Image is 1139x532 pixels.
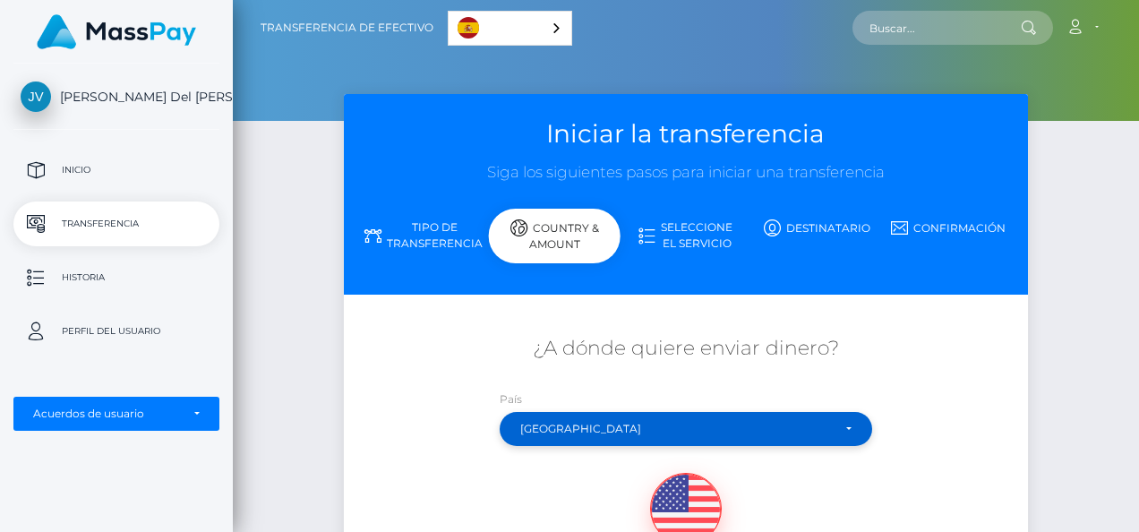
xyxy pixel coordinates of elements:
div: Country & Amount [489,209,621,263]
a: Confirmación [883,212,1015,244]
a: Historia [13,255,219,300]
p: Historia [21,264,212,291]
span: [PERSON_NAME] Del [PERSON_NAME] [13,89,219,105]
button: México [500,412,871,446]
img: MassPay [37,14,196,49]
button: Acuerdos de usuario [13,397,219,431]
a: Seleccione el servicio [621,212,752,259]
a: Español [449,12,571,45]
p: Perfil del usuario [21,318,212,345]
input: Buscar... [852,11,1021,45]
a: Destinatario [751,212,883,244]
div: [GEOGRAPHIC_DATA] [520,422,830,436]
h5: ¿A dónde quiere enviar dinero? [357,335,1014,363]
p: Transferencia [21,210,212,237]
a: Transferencia [13,202,219,246]
a: Inicio [13,148,219,193]
div: Language [448,11,572,46]
label: País [500,391,522,408]
a: Perfil del usuario [13,309,219,354]
div: Acuerdos de usuario [33,407,180,421]
h3: Siga los siguientes pasos para iniciar una transferencia [357,162,1014,184]
a: Transferencia de efectivo [261,9,433,47]
aside: Language selected: Español [448,11,572,46]
a: Tipo de transferencia [357,212,489,259]
p: Inicio [21,157,212,184]
h3: Iniciar la transferencia [357,116,1014,151]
